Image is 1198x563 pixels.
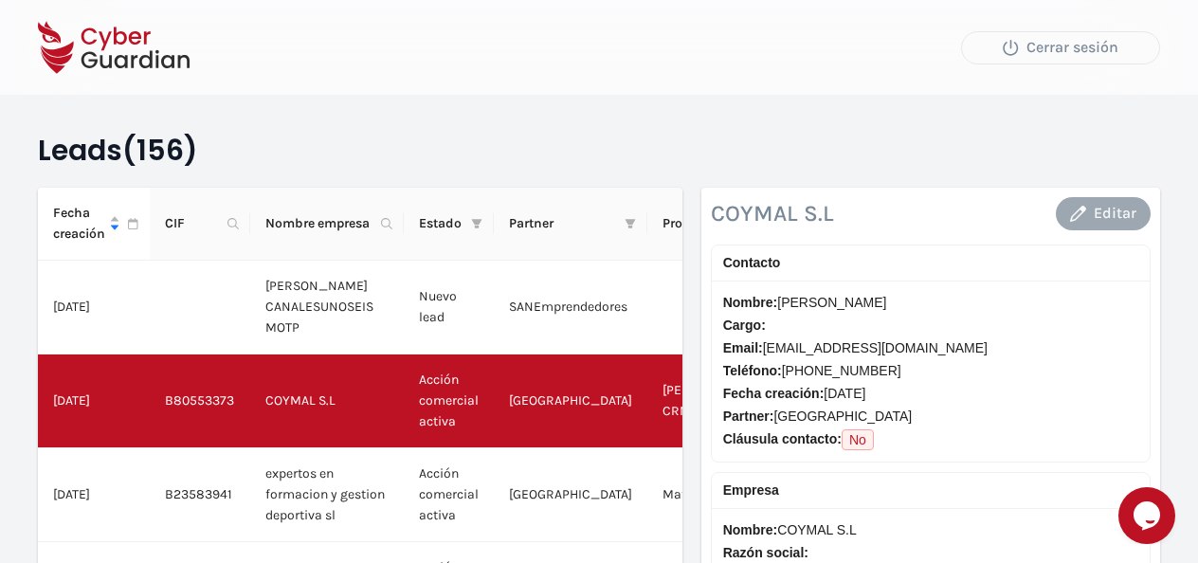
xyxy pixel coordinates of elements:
strong: Email: [723,340,763,355]
span: Estado [419,213,463,234]
strong: Teléfono: [723,363,782,378]
strong: Cargo: [723,318,766,333]
td: [PERSON_NAME] CANALESUNOSEIS MOTP [250,261,404,354]
td: Acción comercial activa [404,448,494,542]
td: [PERSON_NAME] CRM Pro SP [647,354,780,448]
td: Mafe CRM Pro SP [647,448,780,542]
span: [PHONE_NUMBER] [723,360,1138,381]
span: [DATE] [53,486,90,502]
strong: Cláusula contacto: [723,431,842,446]
span: Fecha creación [53,203,105,245]
span: Propietario [663,213,750,234]
span: COYMAL S.L [723,519,1138,540]
div: Empresa [723,480,1138,500]
div: Cerrar sesión [976,36,1145,59]
strong: Nombre: [723,295,778,310]
iframe: chat widget [1118,487,1179,544]
button: Editar [1056,197,1151,230]
td: Nuevo lead [404,261,494,354]
span: CIF [165,213,220,234]
td: SANEmprendedores [494,261,647,354]
span: No [842,429,874,450]
td: expertos en formacion y gestion deportiva sl [250,448,404,542]
span: Partner [509,213,617,234]
td: COYMAL S.L [250,354,404,448]
td: B80553373 [150,354,250,448]
span: [DATE] [723,383,1138,404]
span: [DATE] [53,299,90,315]
strong: Razón social: [723,545,808,560]
div: Contacto [723,252,1138,273]
td: [GEOGRAPHIC_DATA] [494,354,647,448]
strong: Fecha creación: [723,386,825,401]
h3: COYMAL S.L [711,199,834,227]
td: Acción comercial activa [404,354,494,448]
div: Editar [1070,202,1136,225]
span: [EMAIL_ADDRESS][DOMAIN_NAME] [723,337,1138,358]
strong: Partner: [723,409,774,424]
button: Cerrar sesión [961,31,1160,64]
h2: Leads (156) [38,133,1160,169]
th: Fecha creación [38,188,150,261]
span: [GEOGRAPHIC_DATA] [723,406,1138,427]
span: filter [467,209,486,238]
td: [GEOGRAPHIC_DATA] [494,448,647,542]
span: filter [621,209,640,238]
span: filter [471,218,482,229]
span: [PERSON_NAME] [723,292,1138,313]
span: [DATE] [53,392,90,409]
td: B23583941 [150,448,250,542]
strong: Nombre: [723,522,778,537]
span: filter [625,218,636,229]
span: Nombre empresa [265,213,373,234]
